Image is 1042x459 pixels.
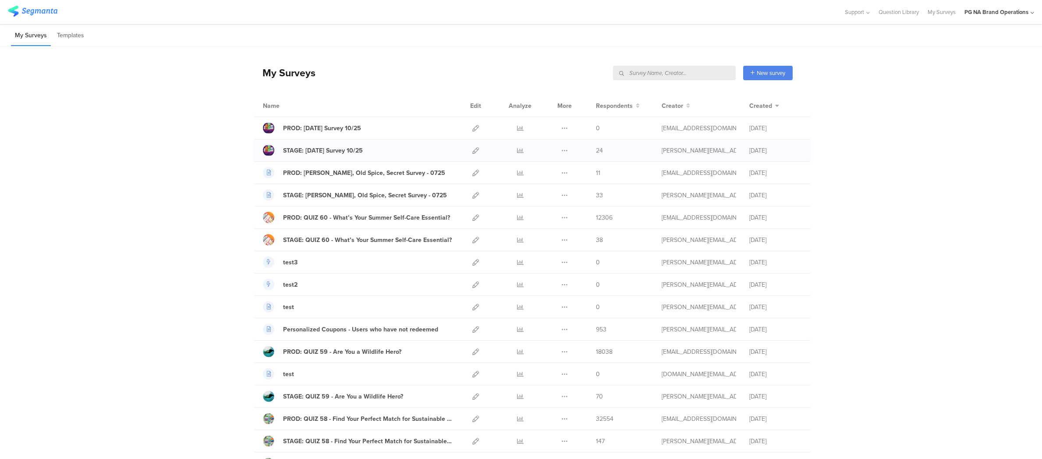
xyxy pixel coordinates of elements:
[283,213,450,222] div: PROD: QUIZ 60 - What’s Your Summer Self-Care Essential?
[749,258,802,267] div: [DATE]
[283,414,453,423] div: PROD: QUIZ 58 - Find Your Perfect Match for Sustainable Living
[283,302,294,312] div: test
[596,392,603,401] span: 70
[596,325,606,334] span: 953
[263,122,361,134] a: PROD: [DATE] Survey 10/25
[596,101,640,110] button: Respondents
[964,8,1028,16] div: PG NA Brand Operations
[662,347,736,356] div: kumar.h.7@pg.com
[662,101,683,110] span: Creator
[596,280,600,289] span: 0
[749,101,779,110] button: Created
[596,414,613,423] span: 32554
[596,191,603,200] span: 33
[596,370,600,379] span: 0
[749,437,802,446] div: [DATE]
[263,368,294,380] a: test
[662,437,736,446] div: shirley.j@pg.com
[845,8,864,16] span: Support
[263,256,298,268] a: test3
[263,391,403,402] a: STAGE: QUIZ 59 - Are You a Wildlife Hero?
[263,324,438,335] a: Personalized Coupons - Users who have not redeemed
[596,235,603,245] span: 38
[283,235,452,245] div: STAGE: QUIZ 60 - What’s Your Summer Self-Care Essential?
[749,146,802,155] div: [DATE]
[662,370,736,379] div: silaphone.ss@pg.com
[749,213,802,222] div: [DATE]
[507,95,533,117] div: Analyze
[11,25,51,46] li: My Surveys
[263,413,453,424] a: PROD: QUIZ 58 - Find Your Perfect Match for Sustainable Living
[8,6,57,17] img: segmanta logo
[283,392,403,401] div: STAGE: QUIZ 59 - Are You a Wildlife Hero?
[596,146,603,155] span: 24
[662,258,736,267] div: larson.m@pg.com
[254,65,315,80] div: My Surveys
[749,168,802,178] div: [DATE]
[662,191,736,200] div: shirley.j@pg.com
[749,124,802,133] div: [DATE]
[263,101,315,110] div: Name
[53,25,88,46] li: Templates
[283,370,294,379] div: test
[596,124,600,133] span: 0
[596,437,605,446] span: 147
[749,392,802,401] div: [DATE]
[263,346,401,357] a: PROD: QUIZ 59 - Are You a Wildlife Hero?
[596,101,633,110] span: Respondents
[662,414,736,423] div: kumar.h.7@pg.com
[757,69,785,77] span: New survey
[749,101,772,110] span: Created
[283,124,361,133] div: PROD: Diwali Survey 10/25
[263,145,363,156] a: STAGE: [DATE] Survey 10/25
[662,302,736,312] div: larson.m@pg.com
[749,414,802,423] div: [DATE]
[283,437,453,446] div: STAGE: QUIZ 58 - Find Your Perfect Match for Sustainable Living
[662,146,736,155] div: shirley.j@pg.com
[662,280,736,289] div: larson.m@pg.com
[283,168,445,178] div: PROD: Olay, Old Spice, Secret Survey - 0725
[662,101,690,110] button: Creator
[749,302,802,312] div: [DATE]
[749,191,802,200] div: [DATE]
[283,258,298,267] div: test3
[749,325,802,334] div: [DATE]
[596,213,613,222] span: 12306
[263,435,453,447] a: STAGE: QUIZ 58 - Find Your Perfect Match for Sustainable Living
[596,302,600,312] span: 0
[749,370,802,379] div: [DATE]
[749,347,802,356] div: [DATE]
[263,301,294,313] a: test
[263,234,452,246] a: STAGE: QUIZ 60 - What’s Your Summer Self-Care Essential?
[283,325,438,334] div: Personalized Coupons - Users who have not redeemed
[263,279,298,290] a: test2
[596,347,613,356] span: 18038
[283,146,363,155] div: STAGE: Diwali Survey 10/25
[662,168,736,178] div: yadav.vy.3@pg.com
[263,189,447,201] a: STAGE: [PERSON_NAME], Old Spice, Secret Survey - 0725
[613,66,736,80] input: Survey Name, Creator...
[283,347,401,356] div: PROD: QUIZ 59 - Are You a Wildlife Hero?
[749,280,802,289] div: [DATE]
[662,124,736,133] div: yadav.vy.3@pg.com
[662,213,736,222] div: kumar.h.7@pg.com
[662,235,736,245] div: shirley.j@pg.com
[596,258,600,267] span: 0
[466,95,485,117] div: Edit
[662,325,736,334] div: larson.m@pg.com
[283,191,447,200] div: STAGE: Olay, Old Spice, Secret Survey - 0725
[263,167,445,178] a: PROD: [PERSON_NAME], Old Spice, Secret Survey - 0725
[596,168,600,178] span: 11
[662,392,736,401] div: shirley.j@pg.com
[263,212,450,223] a: PROD: QUIZ 60 - What’s Your Summer Self-Care Essential?
[555,95,574,117] div: More
[283,280,298,289] div: test2
[749,235,802,245] div: [DATE]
